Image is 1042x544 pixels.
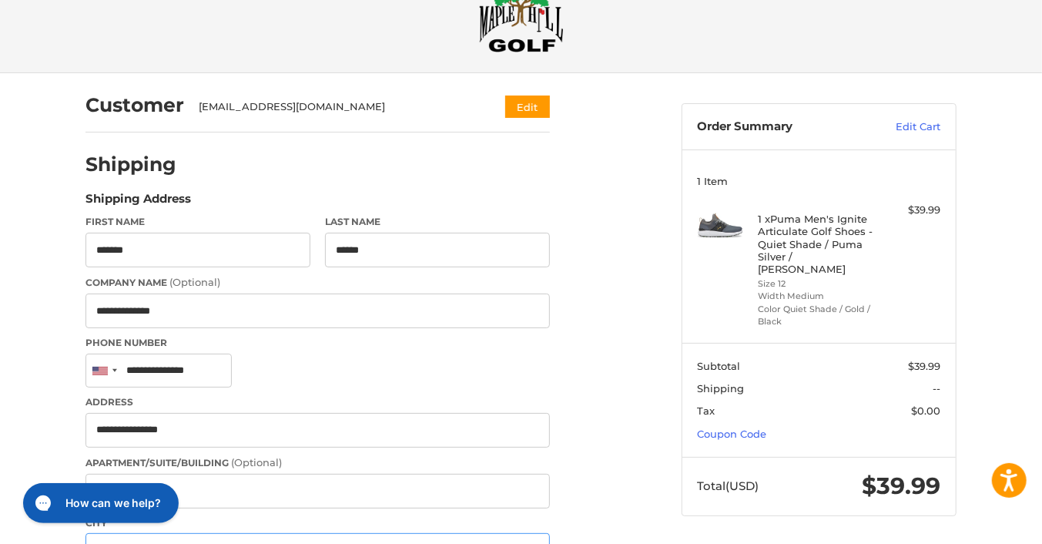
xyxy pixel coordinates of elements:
[85,336,550,350] label: Phone Number
[759,213,876,275] h4: 1 x Puma Men's Ignite Articulate Golf Shoes - Quiet Shade / Puma Silver / [PERSON_NAME]
[85,275,550,290] label: Company Name
[880,203,941,218] div: $39.99
[85,153,176,176] h2: Shipping
[231,456,282,468] small: (Optional)
[909,360,941,372] span: $39.99
[759,277,876,290] li: Size 12
[199,99,476,115] div: [EMAIL_ADDRESS][DOMAIN_NAME]
[325,215,550,229] label: Last Name
[505,96,550,118] button: Edit
[85,455,550,471] label: Apartment/Suite/Building
[933,382,941,395] span: --
[698,382,745,395] span: Shipping
[86,354,122,388] div: United States: +1
[169,276,220,288] small: (Optional)
[863,119,941,135] a: Edit Cart
[759,303,876,328] li: Color Quiet Shade / Gold / Black
[698,405,715,417] span: Tax
[759,290,876,303] li: Width Medium
[85,395,550,409] label: Address
[85,190,191,215] legend: Shipping Address
[85,93,184,117] h2: Customer
[863,472,941,500] span: $39.99
[698,119,863,135] h3: Order Summary
[698,428,767,440] a: Coupon Code
[698,360,741,372] span: Subtotal
[15,478,183,529] iframe: Gorgias live chat messenger
[698,175,941,187] h3: 1 Item
[698,479,759,493] span: Total (USD)
[912,405,941,417] span: $0.00
[85,215,310,229] label: First Name
[85,516,550,530] label: City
